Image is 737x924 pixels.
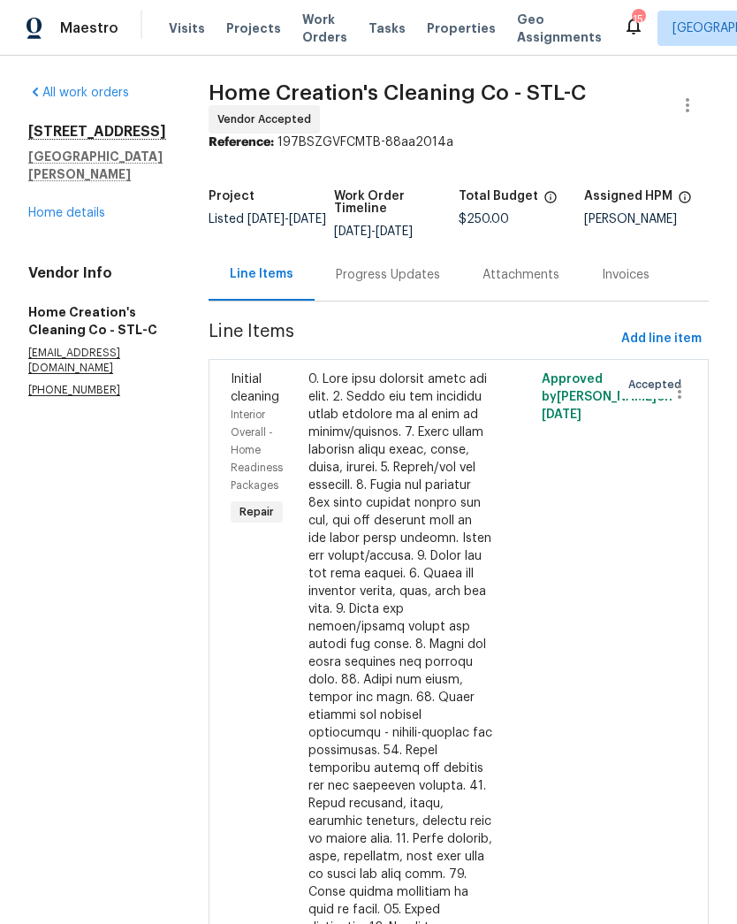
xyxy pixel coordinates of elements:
span: Work Orders [302,11,347,46]
span: Listed [209,213,326,225]
span: [DATE] [542,409,581,421]
span: [DATE] [376,225,413,238]
span: Visits [169,19,205,37]
span: Vendor Accepted [217,111,318,128]
span: Line Items [209,323,614,355]
span: The total cost of line items that have been proposed by Opendoor. This sum includes line items th... [543,190,558,213]
span: [DATE] [289,213,326,225]
div: Attachments [482,266,559,284]
div: Progress Updates [336,266,440,284]
span: Initial cleaning [231,373,279,403]
span: Add line item [621,328,702,350]
span: Accepted [628,376,688,393]
h5: Assigned HPM [584,190,672,202]
h5: Total Budget [459,190,538,202]
span: Maestro [60,19,118,37]
div: 197BSZGVFCMTB-88aa2014a [209,134,709,151]
span: $250.00 [459,213,509,225]
span: Repair [232,503,281,521]
span: Interior Overall - Home Readiness Packages [231,409,283,491]
h5: Project [209,190,255,202]
div: Invoices [602,266,650,284]
span: Geo Assignments [517,11,602,46]
div: [PERSON_NAME] [584,213,710,225]
span: [DATE] [247,213,285,225]
span: - [334,225,413,238]
span: Tasks [368,22,406,34]
h4: Vendor Info [28,264,166,282]
div: Line Items [230,265,293,283]
div: 15 [632,11,644,28]
span: The hpm assigned to this work order. [678,190,692,213]
a: All work orders [28,87,129,99]
b: Reference: [209,136,274,149]
h5: Home Creation's Cleaning Co - STL-C [28,303,166,339]
span: - [247,213,326,225]
span: Projects [226,19,281,37]
span: Approved by [PERSON_NAME] on [542,373,672,421]
span: Home Creation's Cleaning Co - STL-C [209,82,586,103]
button: Add line item [614,323,709,355]
a: Home details [28,207,105,219]
span: Properties [427,19,496,37]
h5: Work Order Timeline [334,190,460,215]
span: [DATE] [334,225,371,238]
